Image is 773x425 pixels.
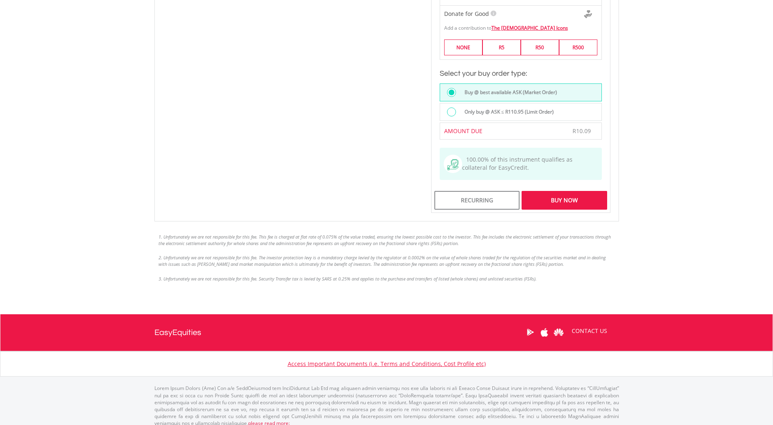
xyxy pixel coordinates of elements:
div: Buy Now [522,191,607,210]
li: 2. Unfortunately we are not responsible for this fee. The investor protection levy is a mandatory... [159,254,615,267]
img: Donte For Good [584,10,592,18]
li: 1. Unfortunately we are not responsible for this fee. This fee is charged at flat rate of 0.075% ... [159,234,615,246]
label: R5 [482,39,521,55]
span: Donate for Good [444,10,489,18]
a: EasyEquities [154,314,201,351]
a: The [DEMOGRAPHIC_DATA] Icons [491,24,568,31]
label: R500 [559,39,597,55]
a: Access Important Documents (i.e. Terms and Conditions, Cost Profile etc) [288,360,486,368]
a: CONTACT US [566,320,613,342]
a: Google Play [523,320,537,345]
img: collateral-qualifying-green.svg [447,159,458,170]
label: Buy @ best available ASK (Market Order) [460,88,557,97]
span: R10.09 [573,127,591,135]
label: NONE [444,39,482,55]
div: Recurring [434,191,520,210]
h3: Select your buy order type: [440,68,602,79]
label: R50 [521,39,559,55]
a: Apple [537,320,552,345]
div: Add a contribution to [440,20,601,31]
a: Huawei [552,320,566,345]
label: Only buy @ ASK ≤ R110.95 (Limit Order) [460,107,554,116]
span: AMOUNT DUE [444,127,482,135]
li: 3. Unfortunately we are not responsible for this fee. Security Transfer tax is levied by SARS at ... [159,276,615,282]
span: 100.00% of this instrument qualifies as collateral for EasyCredit. [462,156,573,171]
